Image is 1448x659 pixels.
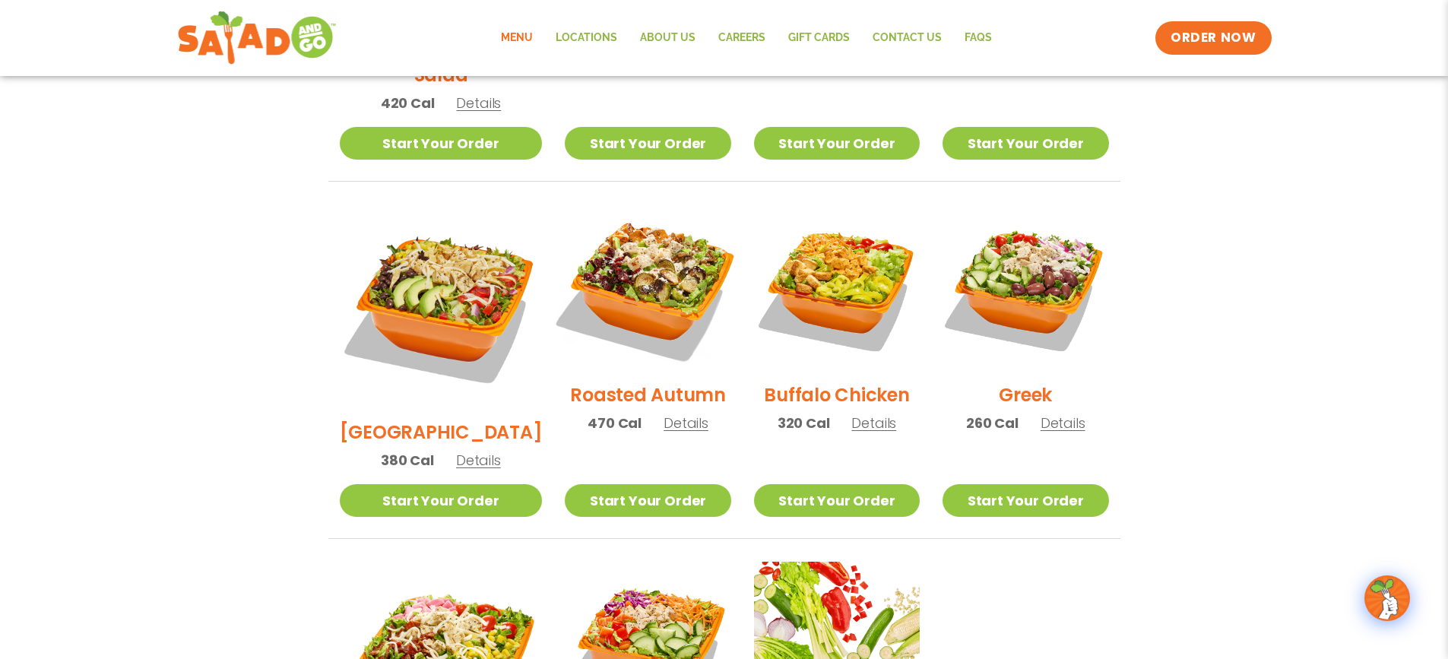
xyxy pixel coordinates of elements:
a: Start Your Order [754,484,920,517]
img: Product photo for Greek Salad [943,204,1108,370]
h2: Greek [999,382,1052,408]
h2: Roasted Autumn [570,382,726,408]
img: Product photo for Roasted Autumn Salad [550,190,745,385]
h2: [GEOGRAPHIC_DATA] [340,419,543,445]
span: Details [456,451,501,470]
span: ORDER NOW [1171,29,1256,47]
a: Menu [490,21,544,55]
span: 420 Cal [381,93,435,113]
a: FAQs [953,21,1003,55]
h2: Buffalo Chicken [764,382,909,408]
img: Product photo for BBQ Ranch Salad [340,204,543,407]
a: Contact Us [861,21,953,55]
span: Details [664,413,708,432]
a: ORDER NOW [1155,21,1271,55]
span: 380 Cal [381,450,434,470]
span: Details [1041,413,1085,432]
img: new-SAG-logo-768×292 [177,8,337,68]
a: Start Your Order [565,127,730,160]
a: Start Your Order [340,127,543,160]
a: Start Your Order [943,484,1108,517]
a: Careers [707,21,777,55]
a: Start Your Order [565,484,730,517]
a: Start Your Order [340,484,543,517]
a: GIFT CARDS [777,21,861,55]
span: 320 Cal [778,413,830,433]
a: Start Your Order [943,127,1108,160]
img: Product photo for Buffalo Chicken Salad [754,204,920,370]
span: Details [851,413,896,432]
a: Locations [544,21,629,55]
a: About Us [629,21,707,55]
span: 470 Cal [588,413,642,433]
span: Details [456,93,501,112]
img: wpChatIcon [1366,577,1408,619]
a: Start Your Order [754,127,920,160]
nav: Menu [490,21,1003,55]
span: 260 Cal [966,413,1019,433]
